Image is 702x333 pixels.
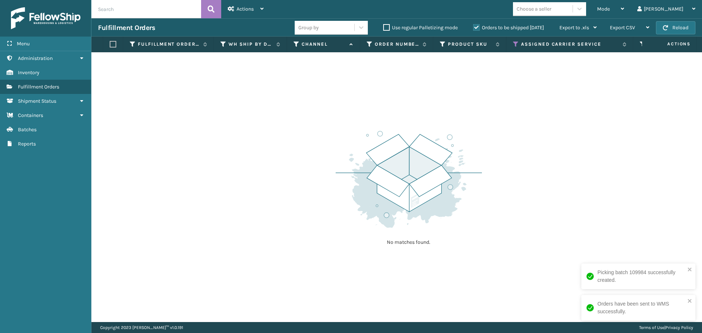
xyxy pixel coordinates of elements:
span: Mode [597,6,610,12]
label: Order Number [375,41,419,48]
span: Batches [18,126,37,133]
label: Channel [302,41,346,48]
span: Reports [18,141,36,147]
span: Actions [644,38,695,50]
div: Group by [298,24,319,31]
label: Product SKU [448,41,492,48]
label: Assigned Carrier Service [521,41,619,48]
label: Orders to be shipped [DATE] [473,24,544,31]
span: Administration [18,55,53,61]
label: Use regular Palletizing mode [383,24,458,31]
img: logo [11,7,80,29]
button: close [687,266,692,273]
button: close [687,298,692,305]
div: Orders have been sent to WMS successfully. [597,300,685,315]
h3: Fulfillment Orders [98,23,155,32]
span: Shipment Status [18,98,56,104]
button: Reload [656,21,695,34]
div: Picking batch 109984 successfully created. [597,269,685,284]
div: Choose a seller [517,5,551,13]
span: Actions [237,6,254,12]
label: WH Ship By Date [229,41,273,48]
span: Fulfillment Orders [18,84,59,90]
span: Containers [18,112,43,118]
span: Menu [17,41,30,47]
label: Fulfillment Order Id [138,41,200,48]
span: Inventory [18,69,39,76]
span: Export to .xls [559,24,589,31]
span: Export CSV [610,24,635,31]
p: Copyright 2023 [PERSON_NAME]™ v 1.0.191 [100,322,183,333]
